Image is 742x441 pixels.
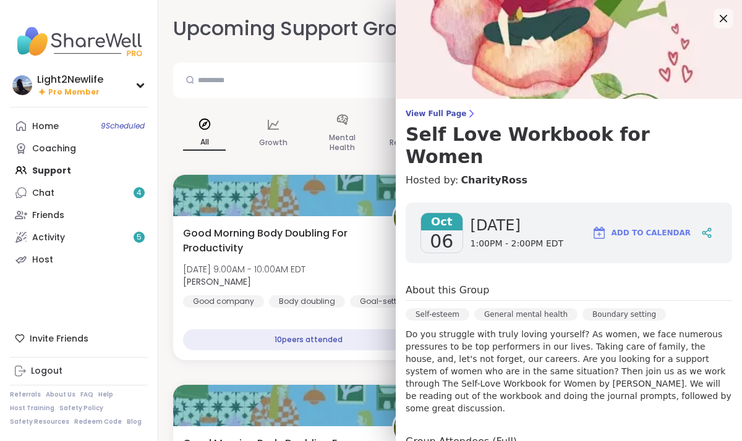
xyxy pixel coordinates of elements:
[10,248,148,271] a: Host
[183,135,226,151] p: All
[406,328,732,414] p: Do you struggle with truly loving yourself? As women, we face numerous pressures to be top perfor...
[406,283,489,298] h4: About this Group
[183,263,305,275] span: [DATE] 9:00AM - 10:00AM EDT
[135,145,145,154] iframe: Spotlight
[98,390,113,399] a: Help
[406,109,732,119] span: View Full Page
[259,135,288,150] p: Growth
[183,226,378,256] span: Good Morning Body Doubling For Productivity
[32,143,76,155] div: Coaching
[10,137,148,159] a: Coaching
[127,418,142,426] a: Blog
[173,15,444,43] h2: Upcoming Support Groups
[10,390,41,399] a: Referrals
[137,232,142,243] span: 5
[471,216,564,235] span: [DATE]
[582,308,666,321] div: Boundary setting
[421,213,463,230] span: Oct
[10,204,148,226] a: Friends
[10,327,148,350] div: Invite Friends
[321,130,364,155] p: Mental Health
[471,238,564,250] span: 1:00PM - 2:00PM EDT
[461,173,527,188] a: CharityRoss
[10,404,54,413] a: Host Training
[10,418,69,426] a: Safety Resources
[37,73,103,86] div: Light2Newlife
[474,308,578,321] div: General mental health
[32,209,64,222] div: Friends
[48,87,100,98] span: Pro Member
[406,308,469,321] div: Self-esteem
[32,254,53,266] div: Host
[269,295,345,308] div: Body doubling
[406,109,732,168] a: View Full PageSelf Love Workbook for Women
[10,360,148,382] a: Logout
[80,390,93,399] a: FAQ
[406,173,732,188] h4: Hosted by:
[406,124,732,168] h3: Self Love Workbook for Women
[74,418,122,426] a: Redeem Code
[31,365,62,377] div: Logout
[32,232,65,244] div: Activity
[10,226,148,248] a: Activity5
[46,390,75,399] a: About Us
[12,75,32,95] img: Light2Newlife
[101,121,145,131] span: 9 Scheduled
[32,187,54,199] div: Chat
[183,329,434,350] div: 10 peers attended
[10,115,148,137] a: Home9Scheduled
[430,230,453,253] span: 06
[592,225,607,240] img: ShareWell Logomark
[394,199,432,237] img: Adrienne_QueenOfTheDawn
[10,182,148,204] a: Chat4
[612,227,691,238] span: Add to Calendar
[32,120,59,133] div: Home
[390,135,441,150] p: Relationships
[586,218,696,248] button: Add to Calendar
[183,275,251,288] b: [PERSON_NAME]
[350,295,419,308] div: Goal-setting
[137,188,142,198] span: 4
[183,295,264,308] div: Good company
[59,404,103,413] a: Safety Policy
[10,20,148,63] img: ShareWell Nav Logo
